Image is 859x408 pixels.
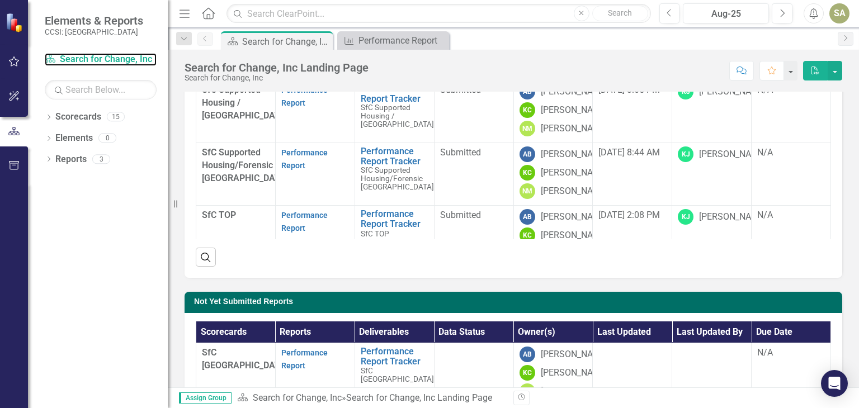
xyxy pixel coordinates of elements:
[541,104,608,117] div: [PERSON_NAME]
[202,84,288,121] span: SfC Supported Housing / [GEOGRAPHIC_DATA]
[281,148,328,170] a: Performance Report
[194,297,837,306] h3: Not Yet Submitted Reports
[92,154,110,164] div: 3
[699,148,766,161] div: [PERSON_NAME]
[520,383,535,399] div: NM
[541,211,608,224] div: [PERSON_NAME]
[434,143,513,206] td: Double-Click to Edit
[757,146,825,159] div: N/A
[678,209,693,225] div: KJ
[520,183,535,199] div: NM
[541,367,608,379] div: [PERSON_NAME]
[829,3,849,23] button: SA
[355,80,434,143] td: Double-Click to Edit Right Click for Context Menu
[355,206,434,268] td: Double-Click to Edit Right Click for Context Menu
[45,80,157,99] input: Search Below...
[361,84,434,103] a: Performance Report Tracker
[202,147,288,183] span: SfC Supported Housing/Forensic [GEOGRAPHIC_DATA]
[598,146,666,159] div: [DATE] 8:44 AM
[253,392,342,403] a: Search for Change, Inc
[541,122,608,135] div: [PERSON_NAME]
[520,102,535,118] div: KC
[45,27,143,36] small: CCSI: [GEOGRAPHIC_DATA]
[361,366,434,383] span: SfC [GEOGRAPHIC_DATA]
[434,80,513,143] td: Double-Click to Edit
[237,392,505,405] div: »
[355,343,434,406] td: Double-Click to Edit Right Click for Context Menu
[358,34,446,48] div: Performance Report
[440,147,481,158] span: Submitted
[98,134,116,143] div: 0
[520,227,535,243] div: KC
[107,112,125,122] div: 15
[757,347,825,359] div: N/A
[541,167,608,179] div: [PERSON_NAME]
[520,84,535,99] div: AB
[361,229,389,238] span: SfC TOP
[541,229,608,242] div: [PERSON_NAME]
[45,53,157,66] a: Search for Change, Inc
[678,146,693,162] div: KJ
[281,211,328,233] a: Performance Report
[520,121,535,136] div: NM
[340,34,446,48] a: Performance Report
[361,165,434,191] span: SfC Supported Housing/Forensic [GEOGRAPHIC_DATA]
[202,210,236,220] span: SfC TOP
[440,210,481,220] span: Submitted
[683,3,769,23] button: Aug-25
[520,146,535,162] div: AB
[520,347,535,362] div: AB
[678,84,693,99] div: KJ
[185,61,369,74] div: Search for Change, Inc Landing Page
[355,143,434,206] td: Double-Click to Edit Right Click for Context Menu
[55,153,87,166] a: Reports
[361,347,434,366] a: Performance Report Tracker
[608,8,632,17] span: Search
[361,103,434,129] span: SfC Supported Housing / [GEOGRAPHIC_DATA]
[242,35,330,49] div: Search for Change, Inc Landing Page
[179,392,232,404] span: Assign Group
[45,14,143,27] span: Elements & Reports
[520,365,535,381] div: KC
[55,111,101,124] a: Scorecards
[699,86,766,98] div: [PERSON_NAME]
[185,74,369,82] div: Search for Change, Inc
[434,343,513,406] td: Double-Click to Edit
[202,347,288,371] span: SfC [GEOGRAPHIC_DATA]
[541,148,608,161] div: [PERSON_NAME]
[687,7,765,21] div: Aug-25
[6,12,25,32] img: ClearPoint Strategy
[226,4,650,23] input: Search ClearPoint...
[541,348,608,361] div: [PERSON_NAME]
[598,209,666,222] div: [DATE] 2:08 PM
[361,146,434,166] a: Performance Report Tracker
[592,6,648,21] button: Search
[541,86,608,98] div: [PERSON_NAME]
[281,348,328,370] a: Performance Report
[434,206,513,268] td: Double-Click to Edit
[541,385,608,398] div: [PERSON_NAME]
[757,209,825,222] div: N/A
[346,392,492,403] div: Search for Change, Inc Landing Page
[520,209,535,225] div: AB
[361,209,428,229] a: Performance Report Tracker
[55,132,93,145] a: Elements
[541,185,608,198] div: [PERSON_NAME]
[821,370,848,397] div: Open Intercom Messenger
[699,211,766,224] div: [PERSON_NAME]
[520,165,535,181] div: KC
